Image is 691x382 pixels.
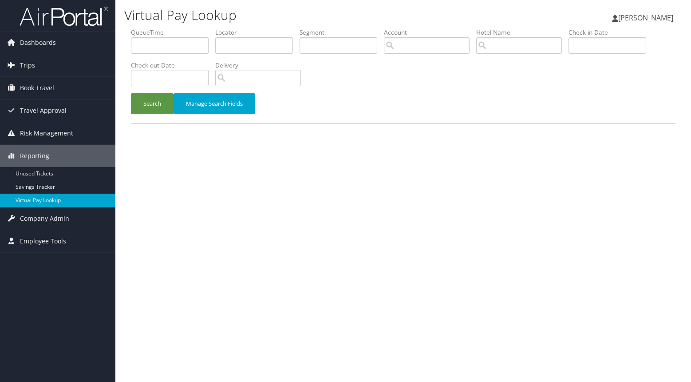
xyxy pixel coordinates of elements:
label: Hotel Name [476,28,569,37]
label: Delivery [215,61,308,70]
a: [PERSON_NAME] [612,4,682,31]
h1: Virtual Pay Lookup [124,6,496,24]
img: airportal-logo.png [20,6,108,27]
span: Company Admin [20,207,69,230]
span: Travel Approval [20,99,67,122]
button: Manage Search Fields [174,93,255,114]
span: Reporting [20,145,49,167]
label: QueueTime [131,28,215,37]
label: Locator [215,28,300,37]
span: [PERSON_NAME] [618,13,673,23]
label: Check-in Date [569,28,653,37]
label: Check-out Date [131,61,215,70]
span: Risk Management [20,122,73,144]
span: Dashboards [20,32,56,54]
span: Book Travel [20,77,54,99]
label: Account [384,28,476,37]
span: Trips [20,54,35,76]
span: Employee Tools [20,230,66,252]
button: Search [131,93,174,114]
label: Segment [300,28,384,37]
